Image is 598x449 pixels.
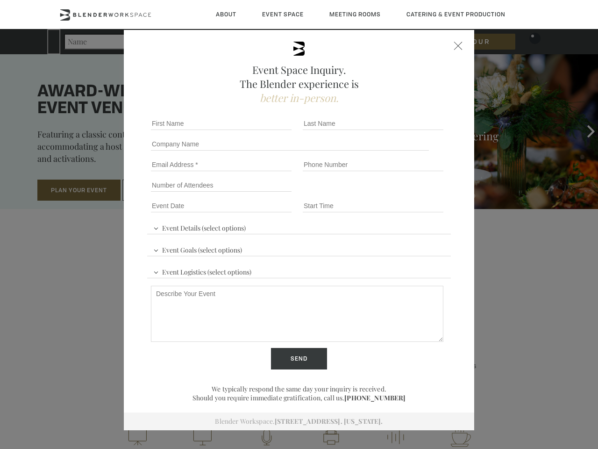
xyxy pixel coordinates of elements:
a: [PHONE_NUMBER] [344,393,406,402]
input: Event Date [151,199,292,212]
p: Should you require immediate gratification, call us. [147,393,451,402]
p: We typically respond the same day your inquiry is received. [147,384,451,393]
input: Send [271,348,327,369]
input: First Name [151,117,292,130]
input: Number of Attendees [151,179,292,192]
input: Start Time [303,199,443,212]
span: Event Logistics (select options) [151,264,254,278]
span: better in-person. [260,91,339,105]
iframe: Chat Widget [430,329,598,449]
input: Phone Number [303,158,443,171]
span: Event Details (select options) [151,220,248,234]
span: Event Goals (select options) [151,242,244,256]
div: Blender Workspace. [124,413,474,430]
a: [STREET_ADDRESS]. [US_STATE]. [275,417,383,426]
input: Company Name [151,138,429,151]
h2: Event Space Inquiry. The Blender experience is [147,63,451,105]
input: Email Address * [151,158,292,171]
input: Last Name [303,117,443,130]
